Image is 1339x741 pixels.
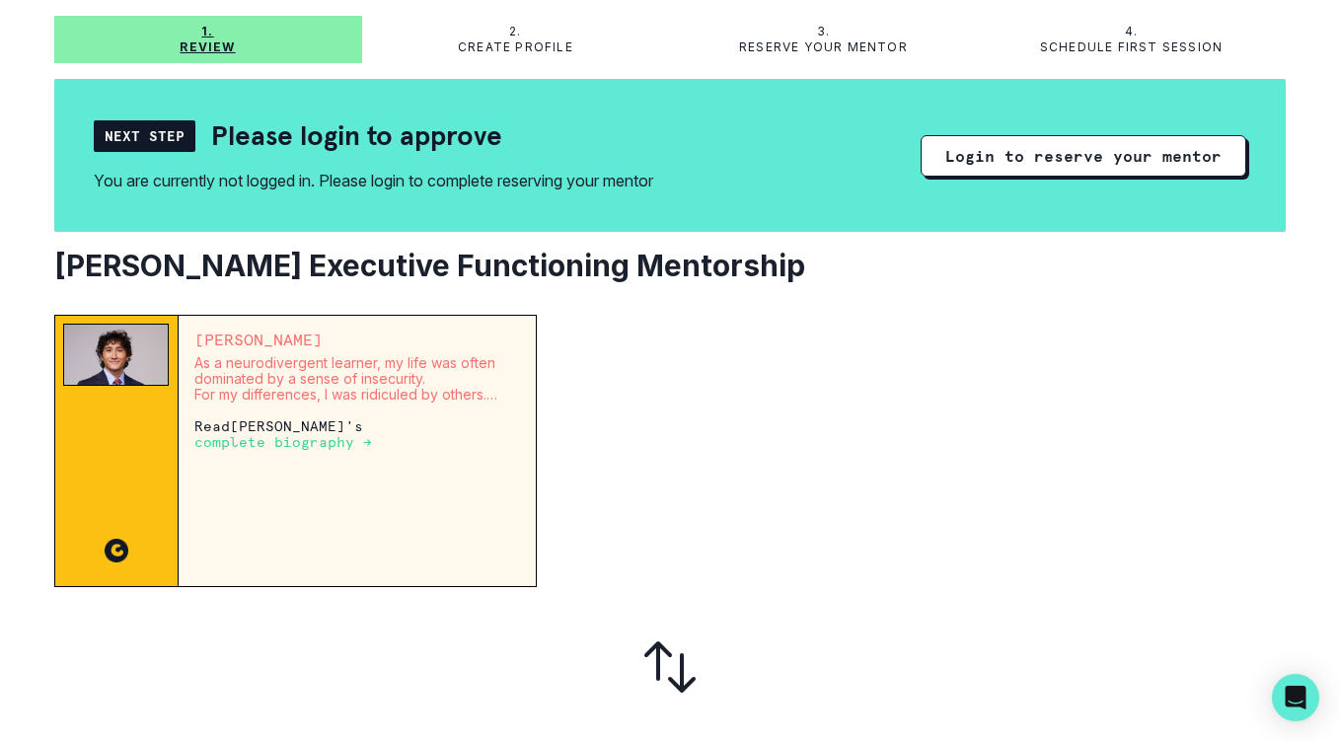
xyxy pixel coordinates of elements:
p: As a neurodivergent learner, my life was often dominated by a sense of insecurity. [194,355,521,387]
p: [PERSON_NAME] [194,332,521,347]
div: Open Intercom Messenger [1272,674,1319,721]
p: 1. [201,24,213,39]
p: Read [PERSON_NAME] 's [194,418,521,450]
h2: [PERSON_NAME] Executive Functioning Mentorship [54,248,1286,283]
p: Reserve your mentor [739,39,908,55]
p: Schedule first session [1040,39,1223,55]
h2: Please login to approve [211,118,502,153]
p: 3. [817,24,830,39]
p: Create profile [458,39,573,55]
p: Review [180,39,235,55]
img: CC image [105,539,128,562]
p: For my differences, I was ridiculed by others. [194,387,521,403]
a: complete biography → [194,433,372,450]
p: 4. [1125,24,1138,39]
p: 2. [509,24,521,39]
img: Mentor Image [63,324,170,386]
div: You are currently not logged in. Please login to complete reserving your mentor [94,169,653,192]
div: Next Step [94,120,195,152]
p: complete biography → [194,434,372,450]
button: Login to reserve your mentor [921,135,1246,177]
